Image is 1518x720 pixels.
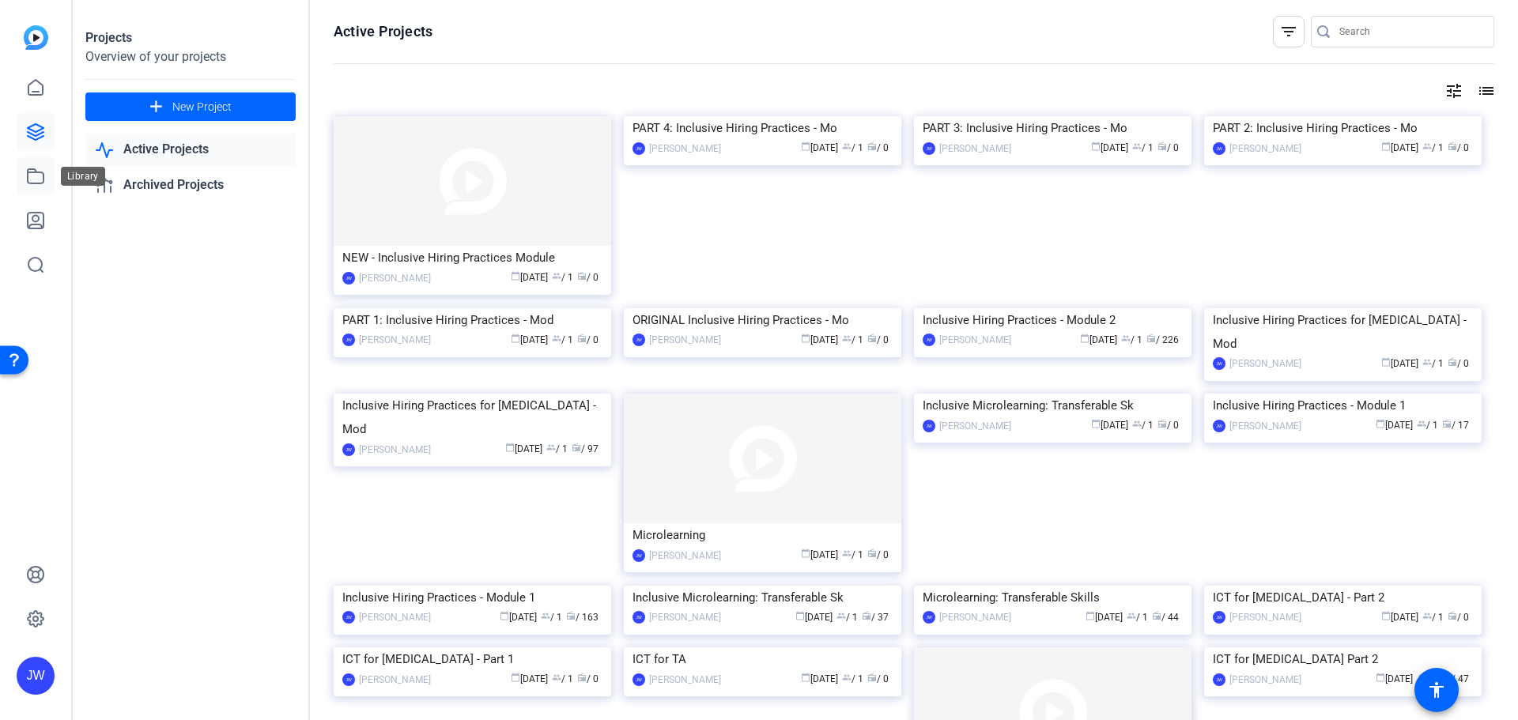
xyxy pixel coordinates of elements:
div: [PERSON_NAME] [1229,609,1301,625]
div: Inclusive Microlearning: Transferable Sk [923,394,1183,417]
span: / 1 [1417,420,1438,431]
div: PART 3: Inclusive Hiring Practices - Mo [923,116,1183,140]
div: ICT for TA [632,647,893,671]
div: JW [342,611,355,624]
div: [PERSON_NAME] [939,418,1011,434]
span: group [1132,419,1142,428]
span: / 1 [1132,420,1154,431]
div: [PERSON_NAME] [359,672,431,688]
div: ORIGINAL Inclusive Hiring Practices - Mo [632,308,893,332]
div: JW [17,657,55,695]
span: radio [1442,419,1452,428]
div: PART 4: Inclusive Hiring Practices - Mo [632,116,893,140]
span: / 37 [862,612,889,623]
div: [PERSON_NAME] [649,141,721,156]
div: [PERSON_NAME] [1229,356,1301,371]
span: [DATE] [1376,420,1413,431]
div: JW [1213,611,1225,624]
span: [DATE] [511,673,548,684]
span: / 97 [572,443,599,454]
span: / 44 [1152,612,1179,623]
span: radio [1448,357,1457,367]
span: calendar_today [1376,419,1385,428]
span: / 0 [867,549,889,560]
span: New Project [172,99,232,115]
div: JW [1213,357,1225,370]
span: group [1121,334,1131,343]
span: / 1 [842,673,863,684]
span: [DATE] [795,612,833,623]
div: JW [1213,420,1225,432]
span: calendar_today [1091,141,1101,151]
span: radio [572,443,581,452]
span: / 1 [1422,142,1444,153]
div: [PERSON_NAME] [939,141,1011,156]
span: [DATE] [801,142,838,153]
span: / 1 [1132,142,1154,153]
span: calendar_today [1086,611,1095,620]
span: radio [1448,141,1457,151]
div: [PERSON_NAME] [649,609,721,625]
div: JW [1213,673,1225,686]
div: Inclusive Hiring Practices for [MEDICAL_DATA] - Mod [342,394,602,441]
a: Archived Projects [85,169,296,202]
span: radio [867,141,877,151]
div: JW [923,611,935,624]
div: JW [632,334,645,346]
span: calendar_today [1080,334,1089,343]
span: calendar_today [511,673,520,682]
span: radio [1448,611,1457,620]
span: / 0 [1448,612,1469,623]
mat-icon: list [1475,81,1494,100]
div: ICT for [MEDICAL_DATA] - Part 1 [342,647,602,671]
div: JW [632,142,645,155]
span: calendar_today [801,673,810,682]
span: group [1422,357,1432,367]
span: radio [1146,334,1156,343]
span: group [1417,419,1426,428]
span: group [842,548,852,558]
span: / 17 [1442,420,1469,431]
span: calendar_today [1381,141,1391,151]
span: calendar_today [1376,673,1385,682]
span: / 1 [1127,612,1148,623]
div: Inclusive Microlearning: Transferable Sk [632,586,893,609]
mat-icon: filter_list [1279,22,1298,41]
span: / 1 [842,142,863,153]
div: JW [342,443,355,456]
span: [DATE] [1376,673,1413,684]
div: Projects [85,28,296,47]
mat-icon: accessibility [1427,680,1446,699]
div: ICT for [MEDICAL_DATA] - Part 2 [1213,586,1473,609]
div: JW [923,420,935,432]
div: Inclusive Hiring Practices - Module 2 [923,308,1183,332]
div: PART 2: Inclusive Hiring Practices - Mo [1213,116,1473,140]
span: group [842,141,852,151]
span: calendar_today [801,334,810,343]
div: JW [342,334,355,346]
div: [PERSON_NAME] [649,548,721,564]
span: group [546,443,556,452]
span: calendar_today [511,334,520,343]
div: [PERSON_NAME] [359,609,431,625]
span: group [836,611,846,620]
span: [DATE] [1381,142,1418,153]
span: group [1422,611,1432,620]
div: JW [342,673,355,686]
span: [DATE] [1381,358,1418,369]
span: [DATE] [505,443,542,454]
input: Search [1339,22,1482,41]
span: group [842,334,852,343]
span: group [552,673,561,682]
span: calendar_today [801,141,810,151]
span: calendar_today [795,611,805,620]
span: / 0 [577,272,599,283]
span: / 1 [552,673,573,684]
div: JW [923,142,935,155]
span: group [1132,141,1142,151]
div: Overview of your projects [85,47,296,66]
span: [DATE] [511,334,548,345]
div: Inclusive Hiring Practices - Module 1 [342,586,602,609]
span: / 0 [1157,420,1179,431]
mat-icon: add [146,97,166,117]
